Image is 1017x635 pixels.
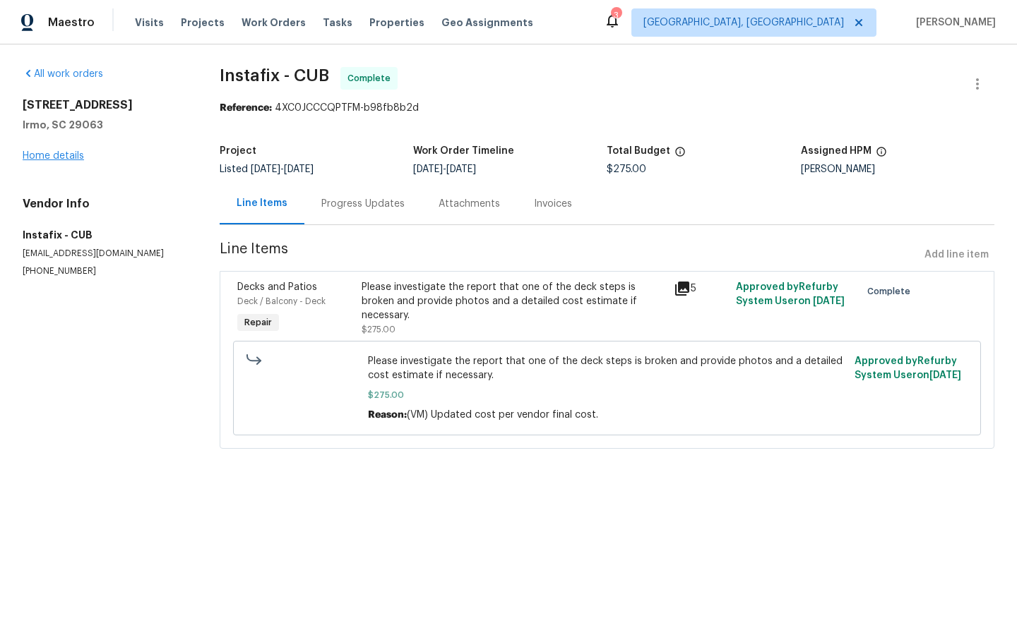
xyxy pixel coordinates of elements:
[321,197,405,211] div: Progress Updates
[362,280,665,322] div: Please investigate the report that one of the deck steps is broken and provide photos and a detai...
[929,370,961,380] span: [DATE]
[611,8,621,23] div: 3
[323,18,352,28] span: Tasks
[813,296,845,306] span: [DATE]
[736,282,845,306] span: Approved by Refurby System User on
[220,146,256,156] h5: Project
[347,71,396,85] span: Complete
[910,16,996,30] span: [PERSON_NAME]
[242,16,306,30] span: Work Orders
[23,118,186,132] h5: Irmo, SC 29063
[23,228,186,242] h5: Instafix - CUB
[413,146,514,156] h5: Work Order Timeline
[135,16,164,30] span: Visits
[607,164,646,174] span: $275.00
[237,196,287,210] div: Line Items
[534,197,572,211] div: Invoices
[855,356,961,380] span: Approved by Refurby System User on
[23,248,186,260] p: [EMAIL_ADDRESS][DOMAIN_NAME]
[674,280,727,297] div: 5
[413,164,476,174] span: -
[446,164,476,174] span: [DATE]
[441,16,533,30] span: Geo Assignments
[220,67,329,84] span: Instafix - CUB
[362,325,395,334] span: $275.00
[368,354,846,382] span: Please investigate the report that one of the deck steps is broken and provide photos and a detai...
[220,164,314,174] span: Listed
[801,146,872,156] h5: Assigned HPM
[23,197,186,211] h4: Vendor Info
[251,164,314,174] span: -
[181,16,225,30] span: Projects
[23,98,186,112] h2: [STREET_ADDRESS]
[284,164,314,174] span: [DATE]
[413,164,443,174] span: [DATE]
[23,265,186,277] p: [PHONE_NUMBER]
[607,146,670,156] h5: Total Budget
[368,388,846,402] span: $275.00
[674,146,686,164] span: The total cost of line items that have been proposed by Opendoor. This sum includes line items th...
[220,242,919,268] span: Line Items
[369,16,424,30] span: Properties
[643,16,844,30] span: [GEOGRAPHIC_DATA], [GEOGRAPHIC_DATA]
[239,315,278,329] span: Repair
[23,151,84,161] a: Home details
[368,410,407,420] span: Reason:
[237,297,326,306] span: Deck / Balcony - Deck
[237,282,317,292] span: Decks and Patios
[220,101,994,115] div: 4XC0JCCCQPTFM-b98fb8b2d
[23,69,103,79] a: All work orders
[220,103,272,113] b: Reference:
[876,146,887,164] span: The hpm assigned to this work order.
[48,16,95,30] span: Maestro
[251,164,280,174] span: [DATE]
[439,197,500,211] div: Attachments
[407,410,598,420] span: (VM) Updated cost per vendor final cost.
[867,284,916,298] span: Complete
[801,164,994,174] div: [PERSON_NAME]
